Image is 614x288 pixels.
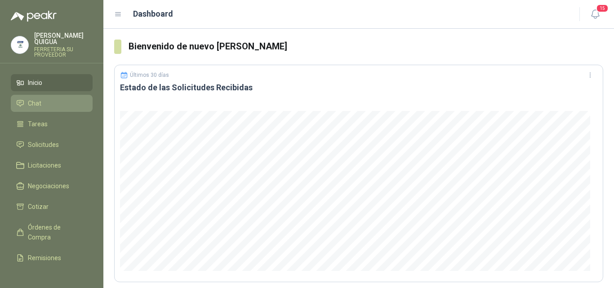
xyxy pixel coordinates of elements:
[133,8,173,20] h1: Dashboard
[11,136,93,153] a: Solicitudes
[28,222,84,242] span: Órdenes de Compra
[11,36,28,53] img: Company Logo
[11,11,57,22] img: Logo peakr
[34,32,93,45] p: [PERSON_NAME] QUIGUA
[28,140,59,150] span: Solicitudes
[11,157,93,174] a: Licitaciones
[120,82,597,93] h3: Estado de las Solicitudes Recibidas
[34,47,93,58] p: FERRETERIA SU PROVEEDOR
[11,198,93,215] a: Cotizar
[28,253,61,263] span: Remisiones
[28,160,61,170] span: Licitaciones
[28,181,69,191] span: Negociaciones
[11,249,93,266] a: Remisiones
[130,72,169,78] p: Últimos 30 días
[596,4,609,13] span: 15
[587,6,603,22] button: 15
[28,78,42,88] span: Inicio
[28,119,48,129] span: Tareas
[11,177,93,195] a: Negociaciones
[11,74,93,91] a: Inicio
[11,115,93,133] a: Tareas
[129,40,603,53] h3: Bienvenido de nuevo [PERSON_NAME]
[28,202,49,212] span: Cotizar
[11,219,93,246] a: Órdenes de Compra
[28,98,41,108] span: Chat
[11,95,93,112] a: Chat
